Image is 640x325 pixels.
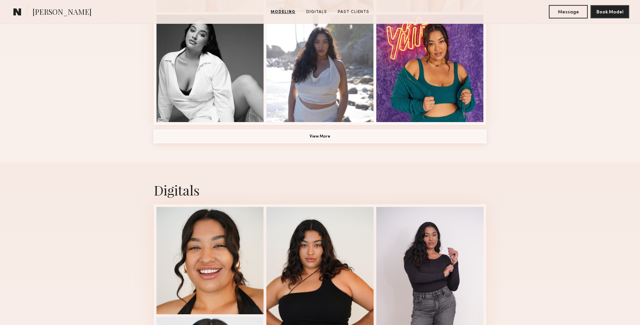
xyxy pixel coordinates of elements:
span: [PERSON_NAME] [33,7,91,18]
a: Modeling [268,9,298,15]
button: View More [154,130,486,143]
a: Digitals [304,9,330,15]
a: Book Model [590,9,629,14]
button: Book Model [590,5,629,18]
a: Past Clients [335,9,372,15]
button: Message [549,5,588,18]
div: Digitals [154,181,486,199]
